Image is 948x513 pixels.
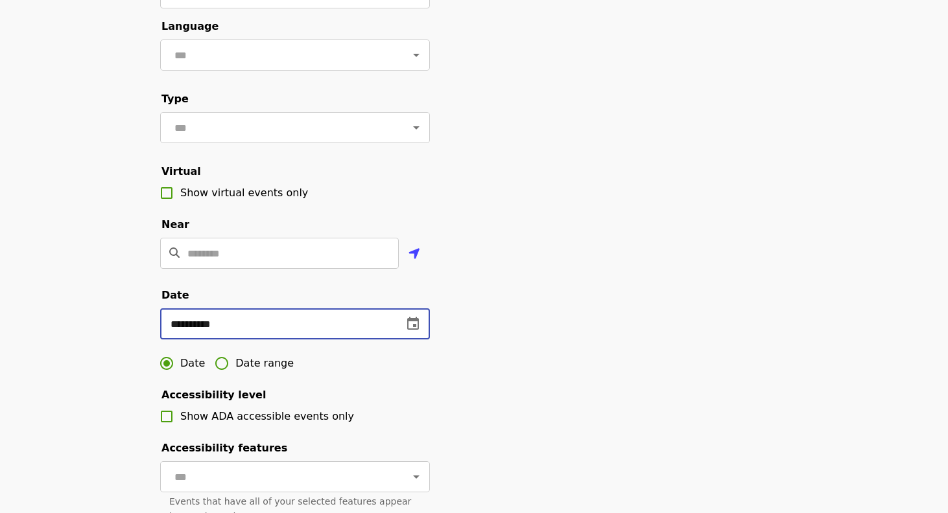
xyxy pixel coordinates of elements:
span: Accessibility features [161,442,287,454]
span: Virtual [161,165,201,177]
span: Date range [235,356,294,371]
span: Type [161,93,189,105]
button: Open [407,119,425,137]
span: Date [161,289,189,301]
span: Accessibility level [161,389,266,401]
input: Location [187,238,399,269]
span: Date [180,356,205,371]
button: Open [407,46,425,64]
span: Show ADA accessible events only [180,410,354,422]
button: change date [397,308,429,339]
button: Open [407,468,425,486]
i: search icon [169,247,180,259]
button: Use my location [399,239,430,270]
span: Show virtual events only [180,187,308,199]
span: Language [161,20,219,32]
i: location-arrow icon [409,246,420,262]
span: Near [161,218,189,231]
